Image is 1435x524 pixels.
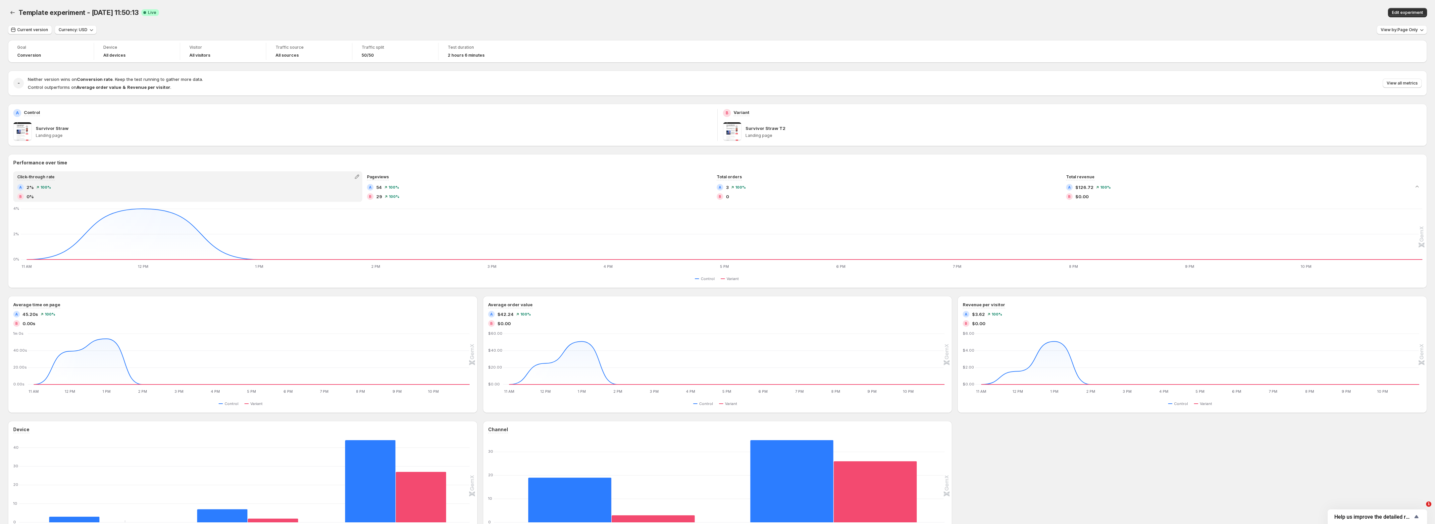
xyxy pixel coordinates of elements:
[17,45,84,50] span: Goal
[448,53,485,58] span: 2 hours 6 minutes
[903,389,914,394] text: 10 PM
[100,506,150,522] rect: Variant 0
[448,44,515,59] a: Test duration2 hours 6 minutes
[650,389,659,394] text: 3 PM
[831,389,840,394] text: 8 PM
[13,482,18,487] text: 20
[362,53,374,58] span: 50/50
[13,257,19,262] text: 0%
[488,301,533,308] h3: Average order value
[745,133,1422,138] p: Landing page
[49,501,100,522] rect: Control 3
[22,264,32,269] text: 11 AM
[103,45,171,50] span: Device
[1412,501,1428,517] iframe: Intercom live chat
[963,365,974,370] text: $2.00
[19,195,22,199] h2: B
[15,312,18,316] h2: A
[1075,193,1089,200] span: $0.00
[953,264,961,269] text: 7 PM
[103,44,171,59] a: DeviceAll devices
[45,312,55,316] span: 100 %
[727,276,739,281] span: Variant
[1174,401,1188,406] span: Control
[13,122,32,141] img: Survivor Straw
[1066,174,1095,179] span: Total revenue
[320,389,329,394] text: 7 PM
[24,109,40,116] p: Control
[963,331,974,336] text: $6.00
[362,45,429,50] span: Traffic split
[1388,8,1427,17] button: Edit experiment
[448,45,515,50] span: Test duration
[1168,400,1191,408] button: Control
[1069,264,1078,269] text: 8 PM
[721,275,742,283] button: Variant
[396,456,446,522] rect: Variant 27
[719,195,721,199] h2: B
[28,77,203,82] span: Neither version wins on . Keep the test running to gather more data.
[717,174,742,179] span: Total orders
[497,311,514,318] span: $42.24
[148,10,156,15] span: Live
[367,174,389,179] span: Pageviews
[276,53,299,58] h4: All sources
[255,264,264,269] text: 1 PM
[428,389,439,394] text: 10 PM
[758,389,768,394] text: 6 PM
[720,264,729,269] text: 5 PM
[102,389,111,394] text: 1 PM
[722,440,945,522] g: Paid social: Control 35,Variant 26
[13,365,27,370] text: 20.00s
[392,389,402,394] text: 9 PM
[13,348,27,353] text: 40.00s
[1305,389,1314,394] text: 8 PM
[1232,389,1242,394] text: 6 PM
[520,312,531,316] span: 100 %
[28,85,171,90] span: Control outperforms on .
[40,185,51,189] span: 100 %
[488,496,492,501] text: 10
[18,80,20,87] h2: -
[1269,389,1278,394] text: 7 PM
[1342,389,1351,394] text: 9 PM
[1086,389,1095,394] text: 2 PM
[13,331,24,336] text: 1m 0s
[36,125,69,132] p: Survivor Straw
[490,312,493,316] h2: A
[13,445,19,450] text: 40
[376,193,382,200] span: 29
[488,365,502,370] text: $20.00
[488,331,502,336] text: $60.00
[722,389,731,394] text: 5 PM
[77,85,121,90] strong: Average order value
[1392,10,1423,15] span: Edit experiment
[189,53,210,58] h4: All visitors
[719,185,721,189] h2: A
[8,8,17,17] button: Back
[65,389,75,394] text: 12 PM
[1334,514,1412,520] span: Help us improve the detailed report for A/B campaigns
[356,389,365,394] text: 8 PM
[103,53,126,58] h4: All devices
[8,25,52,34] button: Current version
[1068,185,1071,189] h2: A
[23,320,35,327] span: 0.00s
[1159,389,1168,394] text: 4 PM
[13,464,18,468] text: 30
[1196,389,1205,394] text: 5 PM
[1301,264,1311,269] text: 10 PM
[965,312,967,316] h2: A
[693,400,716,408] button: Control
[745,125,786,132] p: Survivor Straw T2
[976,389,987,394] text: 11 AM
[225,401,238,406] span: Control
[13,206,19,211] text: 4%
[138,264,148,269] text: 12 PM
[1387,81,1418,86] span: View all metrics
[488,473,493,477] text: 20
[17,53,41,58] span: Conversion
[244,400,265,408] button: Variant
[345,440,396,522] rect: Control 44
[369,195,372,199] h2: B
